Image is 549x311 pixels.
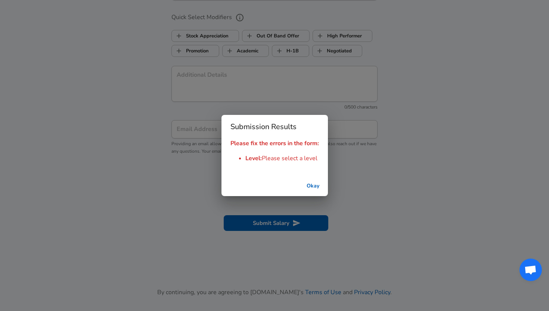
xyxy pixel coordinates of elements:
strong: Please fix the errors in the form: [230,139,319,147]
div: Open chat [519,259,542,281]
span: Please select a level [262,154,317,162]
button: successful-submission-button [301,179,325,193]
span: Level : [245,154,262,162]
h2: Submission Results [221,115,328,139]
